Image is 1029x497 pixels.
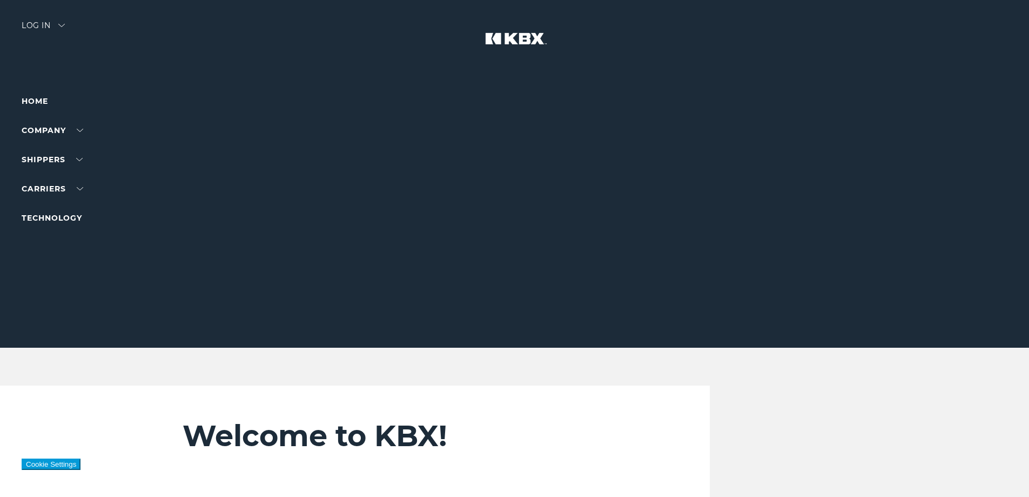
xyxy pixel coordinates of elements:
[22,96,48,106] a: Home
[474,22,555,69] img: kbx logo
[58,24,65,27] img: arrow
[22,22,65,37] div: Log in
[22,459,80,470] button: Cookie Settings
[22,155,83,164] a: SHIPPERS
[22,125,83,135] a: Company
[22,184,83,194] a: Carriers
[183,418,645,454] h2: Welcome to KBX!
[22,213,82,223] a: Technology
